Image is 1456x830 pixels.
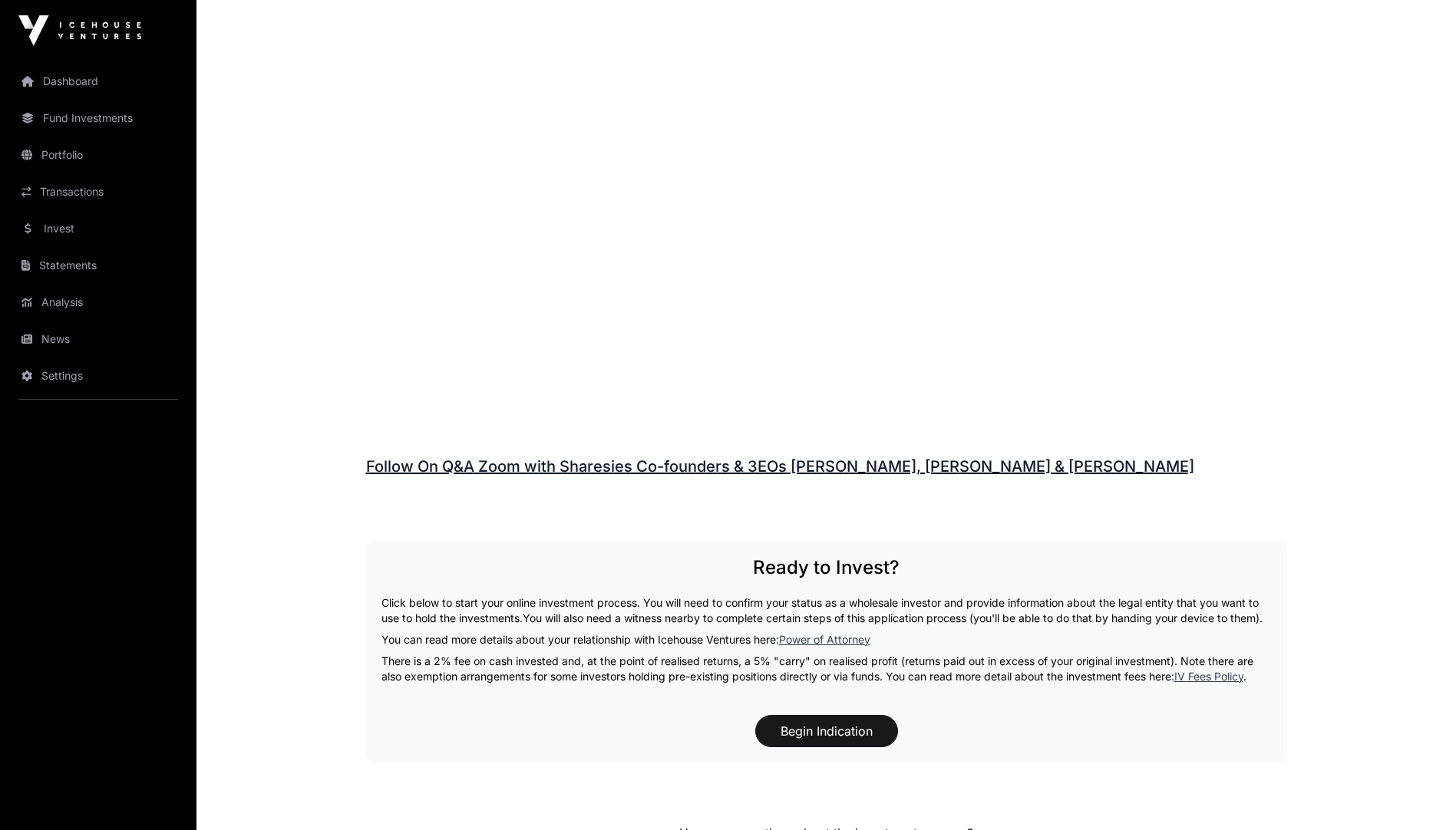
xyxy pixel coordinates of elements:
a: Power of Attorney [779,633,870,646]
a: Transactions [12,175,184,209]
a: Fund Investments [12,101,184,135]
p: Click below to start your online investment process. You will need to confirm your status as a wh... [381,595,1272,626]
a: IV Fees Policy [1174,670,1243,683]
a: Analysis [12,285,184,319]
a: Portfolio [12,138,184,172]
a: News [12,322,184,356]
iframe: Chat Widget [1379,756,1456,830]
p: You can read more details about your relationship with Icehouse Ventures here: [381,632,1272,647]
span: You will also need a witness nearby to complete certain steps of this application process (you'll... [523,611,1263,624]
img: Icehouse Ventures Logo [18,15,141,46]
a: Statements [12,249,184,282]
h2: Ready to Invest? [381,555,1272,580]
a: Follow On Q&A Zoom with Sharesies Co-founders & 3EOs [PERSON_NAME], [PERSON_NAME] & [PERSON_NAME] [366,457,1194,476]
a: Dashboard [12,64,184,98]
button: Begin Indication [755,715,898,747]
a: Invest [12,212,184,245]
a: Settings [12,359,184,393]
p: There is a 2% fee on cash invested and, at the point of realised returns, a 5% "carry" on realise... [381,654,1272,684]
